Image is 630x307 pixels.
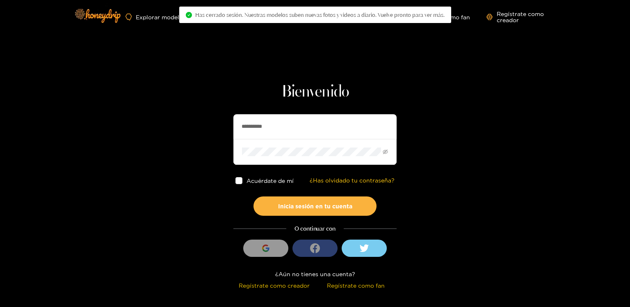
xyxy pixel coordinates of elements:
[195,12,445,18] font: Has cerrado sesión. Nuestras modelos suben nuevas fotos y videos a diario. Vuelve pronto para ver...
[281,84,349,100] font: Bienvenido
[239,282,310,289] font: Regístrate como creador
[486,11,561,23] a: Regístrate como creador
[275,271,355,277] font: ¿Aún no tienes una cuenta?
[247,178,294,184] font: Acuérdate de mí
[253,196,377,216] button: Inicia sesión en tu cuenta
[310,177,395,183] font: ¿Has olvidado tu contraseña?
[327,282,385,289] font: Regístrate como fan
[186,12,192,18] span: círculo de control
[294,225,336,232] font: O continuar con
[497,11,544,23] font: Regístrate como creador
[136,14,186,20] font: Explorar modelos
[383,149,388,155] span: ojo invisible
[126,14,186,21] a: Explorar modelos
[278,203,352,209] font: Inicia sesión en tu cuenta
